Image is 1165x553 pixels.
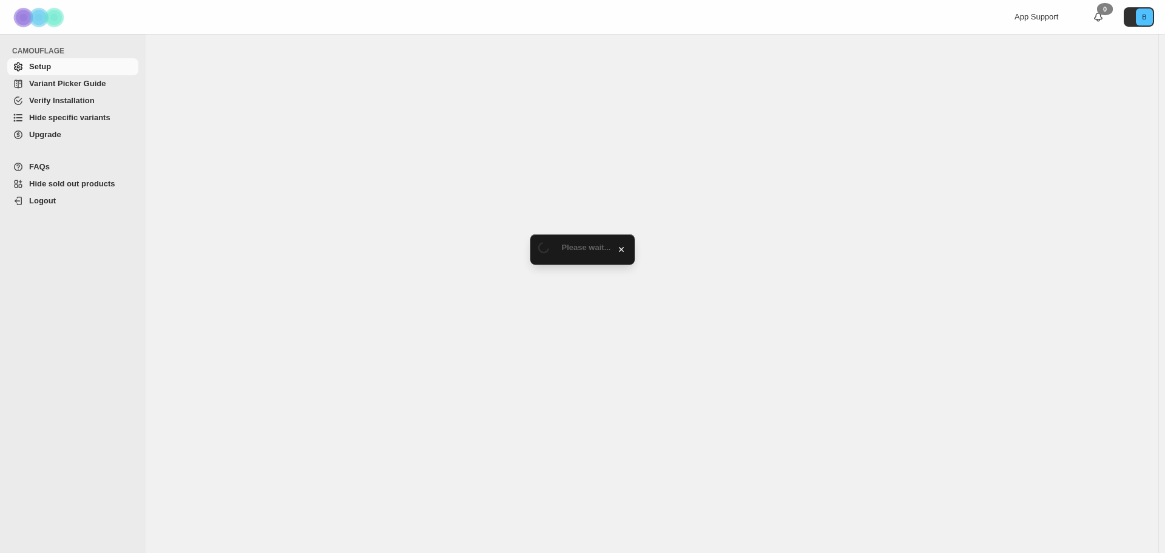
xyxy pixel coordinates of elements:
a: Variant Picker Guide [7,75,138,92]
span: Upgrade [29,130,61,139]
span: Setup [29,62,51,71]
span: Please wait... [562,243,611,252]
a: Setup [7,58,138,75]
a: Verify Installation [7,92,138,109]
button: Avatar with initials B [1124,7,1154,27]
span: Hide sold out products [29,179,115,188]
a: 0 [1092,11,1104,23]
span: CAMOUFLAGE [12,46,140,56]
span: Avatar with initials B [1136,8,1153,25]
span: App Support [1015,12,1058,21]
span: Hide specific variants [29,113,110,122]
span: Variant Picker Guide [29,79,106,88]
a: Hide sold out products [7,175,138,192]
a: Hide specific variants [7,109,138,126]
a: FAQs [7,158,138,175]
img: Camouflage [10,1,70,34]
span: FAQs [29,162,50,171]
span: Logout [29,196,56,205]
text: B [1142,13,1146,21]
div: 0 [1097,3,1113,15]
a: Logout [7,192,138,209]
a: Upgrade [7,126,138,143]
span: Verify Installation [29,96,95,105]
